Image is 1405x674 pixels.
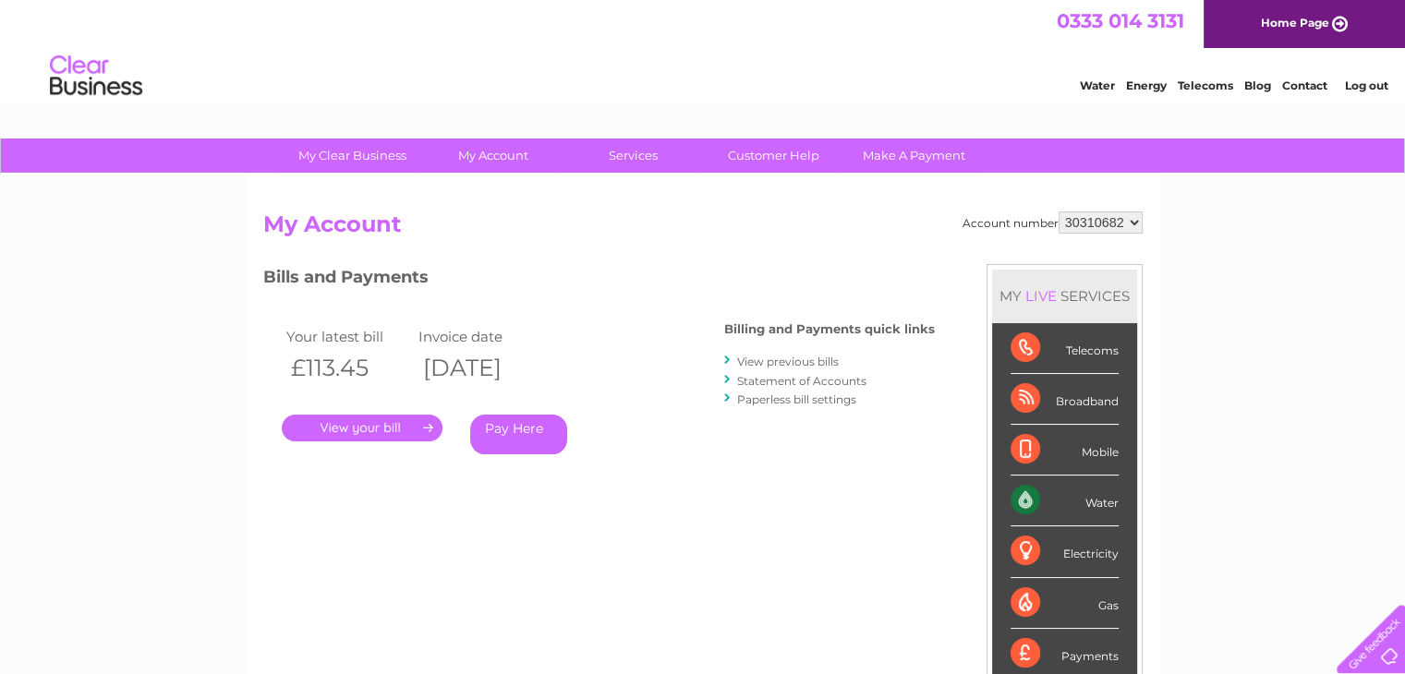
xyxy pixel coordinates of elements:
[697,138,850,173] a: Customer Help
[49,48,143,104] img: logo.png
[282,324,415,349] td: Your latest bill
[1178,78,1233,92] a: Telecoms
[1126,78,1167,92] a: Energy
[282,415,442,441] a: .
[414,324,547,349] td: Invoice date
[1011,526,1119,577] div: Electricity
[417,138,569,173] a: My Account
[1057,9,1184,32] a: 0333 014 3131
[1244,78,1271,92] a: Blog
[1011,374,1119,425] div: Broadband
[963,211,1143,234] div: Account number
[737,392,856,406] a: Paperless bill settings
[263,264,935,296] h3: Bills and Payments
[282,349,415,387] th: £113.45
[1282,78,1327,92] a: Contact
[414,349,547,387] th: [DATE]
[992,270,1137,322] div: MY SERVICES
[267,10,1140,90] div: Clear Business is a trading name of Verastar Limited (registered in [GEOGRAPHIC_DATA] No. 3667643...
[557,138,709,173] a: Services
[724,322,935,336] h4: Billing and Payments quick links
[1080,78,1115,92] a: Water
[276,138,429,173] a: My Clear Business
[1011,323,1119,374] div: Telecoms
[838,138,990,173] a: Make A Payment
[1022,287,1060,305] div: LIVE
[1344,78,1387,92] a: Log out
[1011,425,1119,475] div: Mobile
[1011,578,1119,629] div: Gas
[737,374,866,388] a: Statement of Accounts
[263,211,1143,247] h2: My Account
[737,355,839,368] a: View previous bills
[1011,475,1119,526] div: Water
[470,415,567,454] a: Pay Here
